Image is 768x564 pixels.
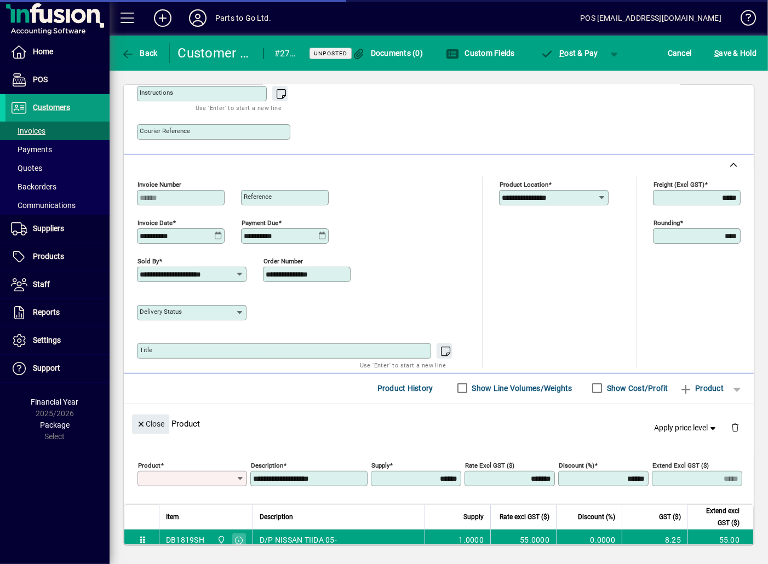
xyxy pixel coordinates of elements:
[714,44,756,62] span: ave & Hold
[11,201,76,210] span: Communications
[732,2,754,38] a: Knowledge Base
[251,461,283,469] mat-label: Description
[712,43,759,63] button: Save & Hold
[166,511,179,523] span: Item
[5,271,110,298] a: Staff
[180,8,215,28] button: Profile
[605,383,668,394] label: Show Cost/Profit
[687,530,753,551] td: 55.00
[244,193,272,200] mat-label: Reference
[5,327,110,354] a: Settings
[132,415,169,434] button: Close
[124,404,754,444] div: Product
[178,44,252,62] div: Customer Invoice
[722,422,748,432] app-page-header-button: Delete
[556,530,622,551] td: 0.0000
[541,49,598,57] span: ost & Pay
[377,379,433,397] span: Product History
[260,511,293,523] span: Description
[145,8,180,28] button: Add
[118,43,161,63] button: Back
[665,43,695,63] button: Cancel
[138,461,161,469] mat-label: Product
[5,66,110,94] a: POS
[352,49,423,57] span: Documents (0)
[11,164,42,172] span: Quotes
[470,383,572,394] label: Show Line Volumes/Weights
[5,299,110,326] a: Reports
[371,461,389,469] mat-label: Supply
[695,505,740,529] span: Extend excl GST ($)
[722,415,748,441] button: Delete
[654,218,680,226] mat-label: Rounding
[196,101,282,114] mat-hint: Use 'Enter' to start a new line
[5,196,110,215] a: Communications
[40,421,70,429] span: Package
[652,461,709,469] mat-label: Extend excl GST ($)
[655,422,718,434] span: Apply price level
[668,44,692,62] span: Cancel
[459,534,484,545] span: 1.0000
[242,218,278,226] mat-label: Payment due
[11,182,56,191] span: Backorders
[137,257,159,264] mat-label: Sold by
[5,177,110,196] a: Backorders
[674,378,729,398] button: Product
[659,511,681,523] span: GST ($)
[5,140,110,159] a: Payments
[578,511,615,523] span: Discount (%)
[463,511,484,523] span: Supply
[5,38,110,66] a: Home
[650,418,723,438] button: Apply price level
[559,461,594,469] mat-label: Discount (%)
[263,257,303,264] mat-label: Order number
[5,159,110,177] a: Quotes
[215,9,271,27] div: Parts to Go Ltd.
[137,218,173,226] mat-label: Invoice date
[33,252,64,261] span: Products
[500,180,548,188] mat-label: Product location
[5,122,110,140] a: Invoices
[136,415,165,433] span: Close
[5,243,110,271] a: Products
[110,43,170,63] app-page-header-button: Back
[654,180,704,188] mat-label: Freight (excl GST)
[497,534,549,545] div: 55.0000
[714,49,719,57] span: S
[166,534,204,545] div: DB1819SH
[274,45,296,62] div: #273552
[5,355,110,382] a: Support
[121,49,158,57] span: Back
[11,145,52,154] span: Payments
[373,378,438,398] button: Product History
[535,43,604,63] button: Post & Pay
[349,43,426,63] button: Documents (0)
[679,379,724,397] span: Product
[31,398,79,406] span: Financial Year
[33,103,70,112] span: Customers
[314,50,347,57] span: Unposted
[214,534,227,546] span: DAE - Bulk Store
[33,224,64,233] span: Suppliers
[137,180,181,188] mat-label: Invoice number
[140,127,190,135] mat-label: Courier Reference
[500,511,549,523] span: Rate excl GST ($)
[11,126,45,135] span: Invoices
[260,534,337,545] span: D/P NISSAN TIIDA 05-
[33,336,61,344] span: Settings
[622,530,687,551] td: 8.25
[446,49,515,57] span: Custom Fields
[33,308,60,316] span: Reports
[33,75,48,84] span: POS
[140,346,152,354] mat-label: Title
[465,461,514,469] mat-label: Rate excl GST ($)
[33,47,53,56] span: Home
[129,418,172,428] app-page-header-button: Close
[33,364,60,372] span: Support
[443,43,518,63] button: Custom Fields
[140,308,182,315] mat-label: Delivery status
[580,9,721,27] div: POS [EMAIL_ADDRESS][DOMAIN_NAME]
[33,280,50,289] span: Staff
[5,215,110,243] a: Suppliers
[140,89,173,96] mat-label: Instructions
